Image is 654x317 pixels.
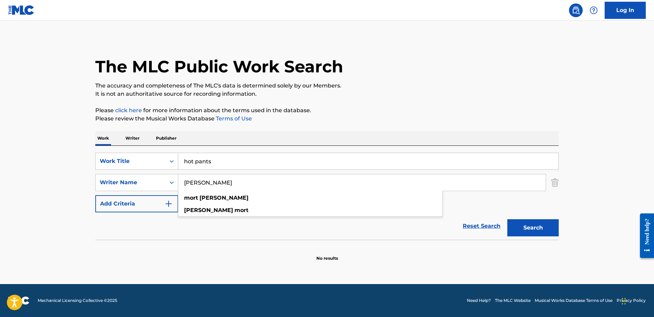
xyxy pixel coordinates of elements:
[569,3,583,17] a: Public Search
[234,207,249,213] strong: mort
[605,2,646,19] a: Log In
[572,6,580,14] img: search
[467,297,491,304] a: Need Help?
[551,174,559,191] img: Delete Criterion
[95,153,559,240] form: Search Form
[165,200,173,208] img: 9d2ae6d4665cec9f34b9.svg
[8,296,29,305] img: logo
[620,284,654,317] iframe: Chat Widget
[8,5,35,15] img: MLC Logo
[459,219,504,234] a: Reset Search
[95,90,559,98] p: It is not an authoritative source for recording information.
[95,195,178,212] button: Add Criteria
[535,297,613,304] a: Musical Works Database Terms of Use
[115,107,142,114] a: click here
[95,82,559,90] p: The accuracy and completeness of The MLC's data is determined solely by our Members.
[100,178,161,187] div: Writer Name
[95,131,111,145] p: Work
[95,56,343,77] h1: The MLC Public Work Search
[184,207,233,213] strong: [PERSON_NAME]
[507,219,559,236] button: Search
[587,3,601,17] div: Help
[495,297,531,304] a: The MLC Website
[38,297,117,304] span: Mechanical Licensing Collective © 2025
[635,207,654,265] iframe: Resource Center
[617,297,646,304] a: Privacy Policy
[199,195,249,201] strong: [PERSON_NAME]
[215,115,252,122] a: Terms of Use
[100,157,161,165] div: Work Title
[622,291,626,312] div: Drag
[316,247,338,261] p: No results
[123,131,142,145] p: Writer
[95,106,559,115] p: Please for more information about the terms used in the database.
[154,131,179,145] p: Publisher
[95,115,559,123] p: Please review the Musical Works Database
[184,195,198,201] strong: mort
[590,6,598,14] img: help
